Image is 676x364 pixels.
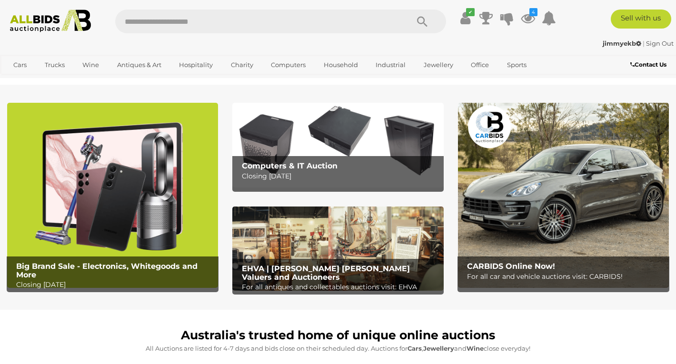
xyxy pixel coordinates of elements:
[423,344,454,352] strong: Jewellery
[232,207,443,291] img: EHVA | Evans Hastings Valuers and Auctioneers
[7,73,87,89] a: [GEOGRAPHIC_DATA]
[465,57,495,73] a: Office
[318,57,364,73] a: Household
[5,10,96,32] img: Allbids.com.au
[603,39,641,47] strong: jimmyekb
[76,57,105,73] a: Wine
[369,57,412,73] a: Industrial
[12,329,664,342] h1: Australia's trusted home of unique online auctions
[16,262,198,279] b: Big Brand Sale - Electronics, Whitegoods and More
[398,10,446,33] button: Search
[265,57,312,73] a: Computers
[467,271,665,283] p: For all car and vehicle auctions visit: CARBIDS!
[418,57,459,73] a: Jewellery
[630,59,669,70] a: Contact Us
[630,61,666,68] b: Contact Us
[16,279,214,291] p: Closing [DATE]
[643,39,645,47] span: |
[242,281,439,293] p: For all antiques and collectables auctions visit: EHVA
[232,103,443,187] img: Computers & IT Auction
[232,103,443,187] a: Computers & IT Auction Computers & IT Auction Closing [DATE]
[7,57,33,73] a: Cars
[242,264,410,282] b: EHVA | [PERSON_NAME] [PERSON_NAME] Valuers and Auctioneers
[7,103,218,287] img: Big Brand Sale - Electronics, Whitegoods and More
[467,262,555,271] b: CARBIDS Online Now!
[458,10,472,27] a: ✔
[458,103,669,287] img: CARBIDS Online Now!
[603,39,643,47] a: jimmyekb
[232,207,443,291] a: EHVA | Evans Hastings Valuers and Auctioneers EHVA | [PERSON_NAME] [PERSON_NAME] Valuers and Auct...
[646,39,674,47] a: Sign Out
[521,10,535,27] a: 4
[466,8,475,16] i: ✔
[242,161,338,170] b: Computers & IT Auction
[173,57,219,73] a: Hospitality
[7,103,218,287] a: Big Brand Sale - Electronics, Whitegoods and More Big Brand Sale - Electronics, Whitegoods and Mo...
[225,57,259,73] a: Charity
[39,57,71,73] a: Trucks
[458,103,669,287] a: CARBIDS Online Now! CARBIDS Online Now! For all car and vehicle auctions visit: CARBIDS!
[529,8,537,16] i: 4
[611,10,671,29] a: Sell with us
[242,170,439,182] p: Closing [DATE]
[111,57,168,73] a: Antiques & Art
[467,344,484,352] strong: Wine
[408,344,422,352] strong: Cars
[12,343,664,354] p: All Auctions are listed for 4-7 days and bids close on their scheduled day. Auctions for , and cl...
[501,57,533,73] a: Sports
